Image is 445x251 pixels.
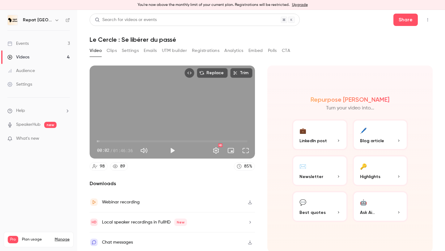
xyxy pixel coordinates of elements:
[144,46,157,56] button: Emails
[102,198,140,206] div: Webinar recording
[7,108,70,114] li: help-dropdown-opener
[90,180,255,187] h2: Downloads
[353,119,408,150] button: 🖊️Blog article
[174,219,187,226] span: New
[268,46,277,56] button: Polls
[299,197,306,207] div: 💬
[192,46,219,56] button: Registrations
[90,46,102,56] button: Video
[423,15,433,25] button: Top Bar Actions
[393,14,418,26] button: Share
[248,46,263,56] button: Embed
[282,46,290,56] button: CTA
[23,17,52,23] h6: Repat [GEOGRAPHIC_DATA]
[311,96,389,103] h2: Repurpose [PERSON_NAME]
[97,147,133,154] div: 00:02
[55,237,70,242] a: Manage
[8,15,18,25] img: Repat Africa
[7,54,29,60] div: Videos
[95,17,157,23] div: Search for videos or events
[122,46,139,56] button: Settings
[107,46,117,56] button: Clips
[7,68,35,74] div: Audience
[225,144,237,157] button: Turn on miniplayer
[16,135,39,142] span: What's new
[44,122,57,128] span: new
[8,236,18,243] span: Pro
[292,119,348,150] button: 💼LinkedIn post
[16,121,40,128] a: SpeakerHub
[113,147,133,154] span: 01:46:36
[360,138,384,144] span: Blog article
[197,68,228,78] button: Replace
[230,68,252,78] button: Trim
[110,147,112,154] span: /
[224,46,244,56] button: Analytics
[166,144,179,157] button: Play
[22,237,51,242] span: Plan usage
[218,143,222,147] div: HD
[120,163,125,170] div: 89
[299,125,306,135] div: 💼
[234,162,255,171] a: 85%
[326,104,374,112] p: Turn your video into...
[162,46,187,56] button: UTM builder
[7,81,32,87] div: Settings
[102,239,133,246] div: Chat messages
[360,197,367,207] div: 🤖
[16,108,25,114] span: Help
[100,163,105,170] div: 98
[90,36,433,43] h1: Le Cercle : Se libérer du passé
[292,2,308,7] a: Upgrade
[299,173,323,180] span: Newsletter
[90,162,108,171] a: 98
[353,155,408,186] button: 🔑Highlights
[110,162,128,171] a: 89
[239,144,252,157] button: Full screen
[360,173,380,180] span: Highlights
[210,144,222,157] button: Settings
[292,155,348,186] button: ✉️Newsletter
[97,147,109,154] span: 00:02
[353,191,408,222] button: 🤖Ask Ai...
[360,161,367,171] div: 🔑
[299,138,327,144] span: LinkedIn post
[299,161,306,171] div: ✉️
[138,144,150,157] button: Mute
[360,125,367,135] div: 🖊️
[360,209,375,216] span: Ask Ai...
[7,40,29,47] div: Events
[244,163,252,170] div: 85 %
[299,209,326,216] span: Best quotes
[292,191,348,222] button: 💬Best quotes
[102,219,187,226] div: Local speaker recordings in FullHD
[184,68,194,78] button: Embed video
